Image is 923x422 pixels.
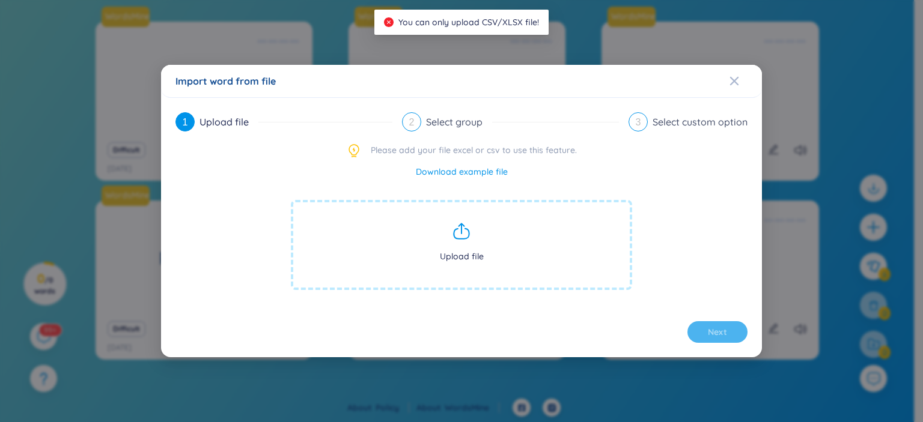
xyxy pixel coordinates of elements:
span: 1 [183,117,188,127]
span: 3 [636,117,641,127]
span: close-circle [384,17,394,27]
div: 2Select group [402,112,619,131]
div: 3Select custom option [629,112,748,131]
span: You can only upload CSV/XLSX file! [398,17,539,28]
div: Upload file [200,112,258,131]
a: Download example file [416,165,508,178]
span: Please add your file excel or csv to use this feature. [371,143,577,158]
div: Select custom option [653,112,748,131]
button: Close [730,65,762,97]
span: 2 [409,117,415,127]
div: Select group [426,112,492,131]
span: Upload file [291,200,632,290]
div: Import word from file [175,74,748,88]
div: 1Upload file [175,112,392,131]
